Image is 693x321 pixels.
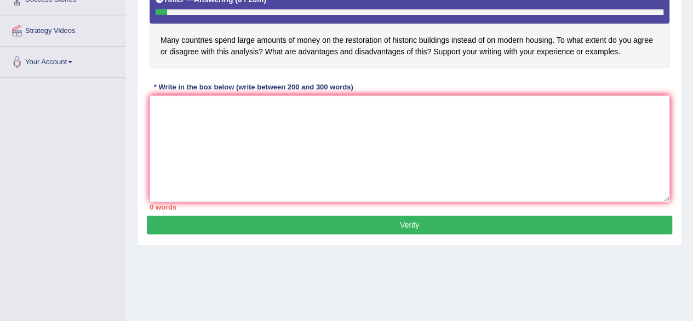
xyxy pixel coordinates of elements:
button: Verify [147,216,672,234]
div: 0 words [150,202,669,212]
a: Strategy Videos [1,15,125,43]
a: Your Account [1,47,125,74]
div: * Write in the box below (write between 200 and 300 words) [150,82,357,92]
